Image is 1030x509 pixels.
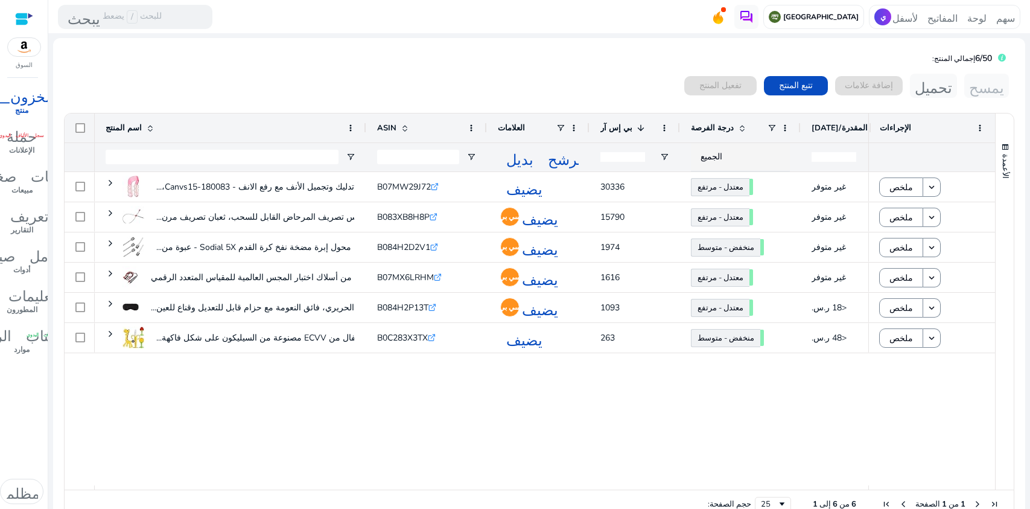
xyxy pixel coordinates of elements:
[879,268,923,287] button: ملخص
[122,176,144,197] img: 31DBJFXi5VL._AC_US40_.jpg
[522,269,558,286] font: يضيف
[15,106,28,115] font: منتج
[915,77,952,94] font: تحميل
[600,272,620,283] font: 1616
[1000,154,1011,179] font: الأعمدة
[880,12,886,22] font: ي
[122,296,139,318] img: 21kfV9qNdyL._AC_SR38,50_.jpg
[889,182,913,193] font: ملخص
[13,265,30,275] font: أدوات
[932,54,975,63] font: إجمالي المنتج:
[106,123,142,133] font: اسم المنتج
[151,272,387,283] font: زوج واحد من أسلاك اختبار المجس العالمية للمقياس المتعدد الرقمي
[879,208,923,227] button: ملخص
[910,74,957,98] button: تحميل
[879,178,923,197] button: ملخص
[783,12,859,22] font: [GEOGRAPHIC_DATA]
[880,123,911,133] font: الإجراءات
[377,332,428,344] font: B0C283X3TX
[9,146,34,155] font: الإعلانات
[812,242,846,253] font: غير متوفر
[466,152,476,162] button: فتح قائمة التصفية
[812,302,847,313] font: <‏18 ر.س.‏
[122,327,144,348] img: 41rv4Fyl7rL._AC_US40_.jpg
[600,211,625,223] font: 15790
[151,302,390,313] font: قناع النوم الحريري، فائق النعومة مع حزام قابل للتعديل وقناع للعين...
[898,499,908,509] div: الصفحة السابقة
[377,211,430,223] font: B083XB8H8P
[812,123,899,133] font: الإيرادات المقدرة/[DATE]
[926,333,937,344] mat-icon: keyboard_arrow_down
[698,272,743,283] font: معتدل - مرتفع
[499,242,521,252] font: سي بي
[926,303,937,313] mat-icon: keyboard_arrow_down
[879,298,923,318] button: ملخص
[106,150,339,164] input: اسم المنتج - مرشح الإدخال
[122,266,139,288] img: 41xLd8ysyqL._SX38_SY50_CR,0,0,38,50_.jpg
[990,499,999,509] div: الصفحة الاخيرة
[600,332,615,344] font: 263
[11,225,33,235] font: التقارير
[779,80,813,91] font: تتبع المنتج
[889,212,913,223] font: ملخص
[377,150,459,164] input: إدخال مرشح ASIN
[346,152,355,162] button: فتح قائمة التصفية
[156,242,351,253] font: محول إبرة مضخة نفخ كرة القدم Sodial 5X - عبوة من...
[522,209,558,226] font: يضيف
[377,242,430,253] font: B084H2D2V1
[892,11,1015,23] font: سهم لوحة المفاتيح لأسفل
[506,330,542,347] font: يضيف
[14,345,30,354] font: موارد
[879,328,923,348] button: ملخص
[926,212,937,223] mat-icon: keyboard_arrow_down
[7,305,37,315] font: المطورون
[600,242,620,253] font: 1974
[7,126,37,143] font: حملة
[16,61,33,69] font: السوق
[660,152,669,162] button: فتح قائمة التصفية
[522,239,558,256] font: يضيف
[812,181,846,193] font: غير متوفر
[122,236,144,258] img: 41+F28zJmiL._AC_US40_.jpg
[812,211,846,223] font: غير متوفر
[698,333,754,344] font: منخفض - متوسط
[499,212,521,222] font: سي بي
[377,302,428,313] font: B084H2P13T
[889,333,913,344] font: ملخص
[698,242,754,253] font: منخفض - متوسط
[156,181,369,193] font: أداة تدليك وتجميل الأنف مع رفع الانف - Canvs15-180083،...
[499,272,521,282] font: سي بي
[691,123,734,133] font: درجة الفرصة
[377,123,396,133] font: ASIN
[698,303,743,313] font: معتدل - مرتفع
[926,272,937,283] mat-icon: keyboard_arrow_down
[812,272,846,283] font: غير متوفر
[812,332,847,344] font: <‏48 ر.س.‏
[600,123,632,133] font: بي إس آر
[764,76,828,95] button: تتبع المنتج
[140,10,162,22] font: للبحث
[600,302,620,313] font: 1093
[879,238,923,257] button: ملخص
[926,242,937,253] mat-icon: keyboard_arrow_down
[889,242,913,254] font: ملخص
[701,151,722,162] font: الجميع
[377,181,431,193] font: B07MW29J72
[926,182,937,193] mat-icon: keyboard_arrow_down
[68,8,100,25] font: يبحث
[698,182,743,193] font: معتدل - مرتفع
[506,149,585,166] font: مرشح بديل
[506,179,542,196] font: يضيف
[377,272,434,283] font: B07MX6LRHM
[11,185,33,195] font: مبيعات
[498,123,525,133] font: العلامات
[156,332,467,344] font: مجموعة من 4 ألعاب تسنين للأطفال من ECVV مصنوعة من السيليكون على شكل فاكهة...
[975,53,992,64] font: 6/50
[698,212,743,223] font: معتدل - مرتفع
[889,272,913,284] font: ملخص
[5,483,99,500] font: الوضع المظلم
[156,211,433,223] font: أداة فتح المجاري، مكبس تصريف المرحاض القابل للسحب، ثعبان تصريف مرن...
[8,38,40,56] img: amazon.svg
[122,206,144,228] img: 31y2t2HjIIL._AC_US40_.jpg
[27,331,72,337] font: سجل الألياف اليدوي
